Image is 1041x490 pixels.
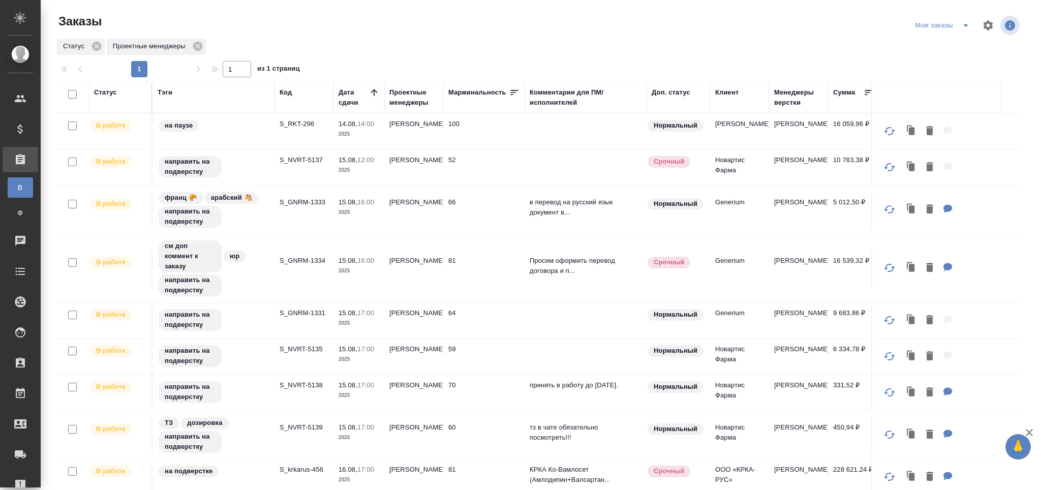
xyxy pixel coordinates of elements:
p: 14:00 [357,120,374,128]
p: 16:00 [357,198,374,206]
p: 2025 [339,318,379,328]
div: Статус по умолчанию для стандартных заказов [647,344,705,358]
p: В работе [96,346,126,356]
div: направить на подверстку [158,380,269,404]
div: Статус по умолчанию для стандартных заказов [647,197,705,211]
div: Проектные менеджеры [107,39,206,55]
div: Статус по умолчанию для стандартных заказов [647,380,705,394]
div: Клиент [715,87,739,98]
p: [PERSON_NAME] [774,344,823,354]
p: S_NVRT-5139 [280,422,328,433]
span: из 1 страниц [257,63,300,77]
div: Дата сдачи [339,87,369,108]
p: S_GNRM-1334 [280,256,328,266]
p: 15.08, [339,309,357,317]
span: 🙏 [1009,436,1027,457]
p: [PERSON_NAME] [715,119,764,129]
p: на подверстке [165,466,212,476]
p: 2025 [339,266,379,276]
button: Клонировать [902,467,921,487]
p: 17:00 [357,381,374,389]
p: 2025 [339,129,379,139]
p: на паузе [165,120,193,131]
button: Для ПМ: тз в чате обязательно посмотреть!!! [938,424,958,445]
p: Generium [715,256,764,266]
div: Выставляется автоматически, если на указанный объем услуг необходимо больше времени в стандартном... [647,155,705,169]
div: Код [280,87,292,98]
button: Удалить [921,346,938,367]
p: Нормальный [654,424,697,434]
button: Удалить [921,467,938,487]
p: S_NVRT-5135 [280,344,328,354]
span: Заказы [56,13,102,29]
div: Выставляется автоматически, если на указанный объем услуг необходимо больше времени в стандартном... [647,256,705,269]
div: Проектные менеджеры [389,87,438,108]
div: Статус [94,87,117,98]
p: 17:00 [357,345,374,353]
div: Выставляет ПМ после принятия заказа от КМа [89,344,146,358]
p: [PERSON_NAME] [774,256,823,266]
div: Статус по умолчанию для стандартных заказов [647,119,705,133]
p: направить на подверстку [165,346,216,366]
td: [PERSON_NAME] [384,251,443,286]
p: направить на подверстку [165,310,216,330]
td: 64 [443,303,525,339]
p: направить на подверстку [165,382,216,402]
p: Срочный [654,466,684,476]
div: Комментарии для ПМ/исполнителей [530,87,641,108]
div: Выставляет ПМ после принятия заказа от КМа [89,308,146,322]
p: [PERSON_NAME] [774,380,823,390]
button: Клонировать [902,258,921,279]
p: В работе [96,310,126,320]
p: [PERSON_NAME] [774,422,823,433]
p: ООО «КРКА-РУС» [715,465,764,485]
p: S_RKT-296 [280,119,328,129]
button: Обновить [877,155,902,179]
td: [PERSON_NAME] [384,339,443,375]
p: 12:00 [357,156,374,164]
p: [PERSON_NAME] [774,155,823,165]
p: Срочный [654,257,684,267]
td: [PERSON_NAME] [384,150,443,186]
p: Проектные менеджеры [113,41,189,51]
div: Выставляет ПМ после принятия заказа от КМа [89,197,146,211]
td: 100 [443,114,525,149]
td: 10 783,38 ₽ [828,150,879,186]
p: В работе [96,466,126,476]
p: 2025 [339,390,379,401]
p: 15.08, [339,423,357,431]
p: 17:00 [357,423,374,431]
button: Обновить [877,256,902,280]
div: split button [913,17,976,34]
div: Выставляет ПМ после принятия заказа от КМа [89,465,146,478]
p: Новартис Фарма [715,155,764,175]
p: Нормальный [654,199,697,209]
p: 2025 [339,433,379,443]
td: 59 [443,339,525,375]
p: 2025 [339,475,379,485]
button: Клонировать [902,199,921,220]
div: ТЗ, дозировка, направить на подверстку [158,416,269,454]
p: Generium [715,308,764,318]
div: направить на подверстку [158,344,269,368]
button: Обновить [877,465,902,489]
a: В [8,177,33,198]
button: Для ПМ: Просим оформить перевод договора и приложения 1 к нему на английский язык. Проект договор... [938,258,958,279]
p: 15.08, [339,156,357,164]
span: Ф [13,208,28,218]
p: В работе [96,199,126,209]
p: 15.08, [339,257,357,264]
p: направить на подверстку [165,157,216,177]
p: В работе [96,157,126,167]
p: Срочный [654,157,684,167]
td: 60 [443,417,525,453]
button: Обновить [877,308,902,332]
td: [PERSON_NAME] [384,114,443,149]
p: Новартис Фарма [715,422,764,443]
p: КРКА Ко-Вамлосет (Амлодипин+Валсартан... [530,465,641,485]
button: Удалить [921,121,938,142]
p: S_krkarus-456 [280,465,328,475]
button: Клонировать [902,382,921,403]
td: 81 [443,251,525,286]
p: В работе [96,424,126,434]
